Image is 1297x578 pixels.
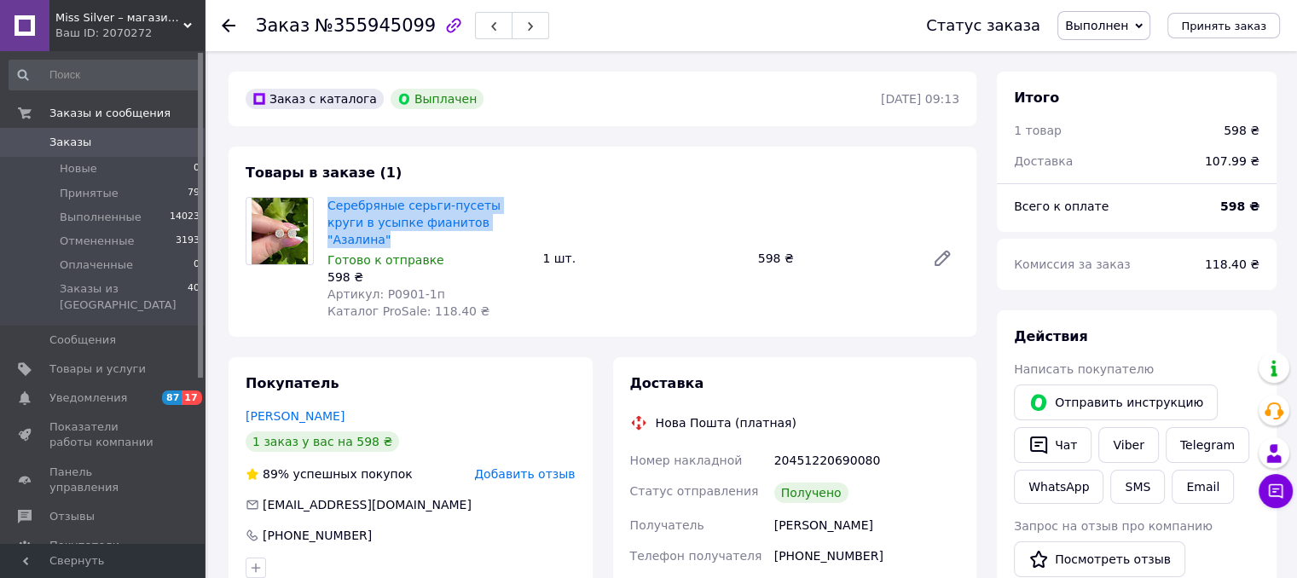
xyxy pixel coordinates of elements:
[771,540,963,571] div: [PHONE_NUMBER]
[1014,384,1218,420] button: Отправить инструкцию
[263,467,289,481] span: 89%
[246,165,402,181] span: Товары в заказе (1)
[1014,328,1088,344] span: Действия
[246,465,413,483] div: успешных покупок
[1195,142,1270,180] div: 107.99 ₴
[49,332,116,348] span: Сообщения
[263,498,472,512] span: [EMAIL_ADDRESS][DOMAIN_NAME]
[182,390,201,405] span: 17
[630,454,743,467] span: Номер накладной
[1014,199,1109,213] span: Всего к оплате
[1065,19,1128,32] span: Выполнен
[261,527,373,544] div: [PHONE_NUMBER]
[49,106,171,121] span: Заказы и сообщения
[49,361,146,377] span: Товары и услуги
[256,15,310,36] span: Заказ
[925,241,959,275] a: Редактировать
[536,246,750,270] div: 1 шт.
[630,518,704,532] span: Получатель
[49,509,95,524] span: Отзывы
[327,269,529,286] div: 598 ₴
[774,483,848,503] div: Получено
[49,135,91,150] span: Заказы
[327,253,444,267] span: Готово к отправке
[60,257,133,273] span: Оплаченные
[176,234,200,249] span: 3193
[630,375,704,391] span: Доставка
[1259,474,1293,508] button: Чат с покупателем
[315,15,436,36] span: №355945099
[1014,427,1091,463] button: Чат
[1220,199,1259,213] b: 598 ₴
[630,549,762,563] span: Телефон получателя
[771,445,963,476] div: 20451220690080
[1014,470,1103,504] a: WhatsApp
[1014,519,1213,533] span: Запрос на отзыв про компанию
[60,281,188,312] span: Заказы из [GEOGRAPHIC_DATA]
[751,246,918,270] div: 598 ₴
[881,92,959,106] time: [DATE] 09:13
[1014,257,1131,271] span: Комиссия за заказ
[651,414,801,431] div: Нова Пошта (платная)
[55,26,205,41] div: Ваш ID: 2070272
[1205,257,1259,271] span: 118.40 ₴
[1181,20,1266,32] span: Принять заказ
[60,186,119,201] span: Принятые
[60,161,97,176] span: Новые
[1224,122,1259,139] div: 598 ₴
[1166,427,1249,463] a: Telegram
[49,465,158,495] span: Панель управления
[391,89,483,109] div: Выплачен
[771,510,963,540] div: [PERSON_NAME]
[1014,90,1059,106] span: Итого
[630,484,759,498] span: Статус отправления
[1014,154,1073,168] span: Доставка
[49,538,119,553] span: Покупатели
[60,234,134,249] span: Отмененные
[194,257,200,273] span: 0
[474,467,575,481] span: Добавить отзыв
[252,198,308,264] img: Серебряные серьги-пусеты круги в усыпке фианитов "Азалина"
[1110,470,1165,504] button: SMS
[188,281,200,312] span: 40
[188,186,200,201] span: 79
[926,17,1040,34] div: Статус заказа
[1014,541,1185,577] a: Посмотреть отзыв
[9,60,201,90] input: Поиск
[1098,427,1158,463] a: Viber
[1172,470,1234,504] button: Email
[1014,362,1154,376] span: Написать покупателю
[60,210,142,225] span: Выполненные
[49,390,127,406] span: Уведомления
[327,199,501,246] a: Серебряные серьги-пусеты круги в усыпке фианитов "Азалина"
[246,409,345,423] a: [PERSON_NAME]
[162,390,182,405] span: 87
[246,89,384,109] div: Заказ с каталога
[246,375,339,391] span: Покупатель
[222,17,235,34] div: Вернуться назад
[327,304,489,318] span: Каталог ProSale: 118.40 ₴
[1167,13,1280,38] button: Принять заказ
[1014,124,1062,137] span: 1 товар
[49,419,158,450] span: Показатели работы компании
[55,10,183,26] span: Miss Silver – магазин ювелирных украшений из серебра
[327,287,445,301] span: Артикул: Р0901-1п
[170,210,200,225] span: 14023
[246,431,399,452] div: 1 заказ у вас на 598 ₴
[194,161,200,176] span: 0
